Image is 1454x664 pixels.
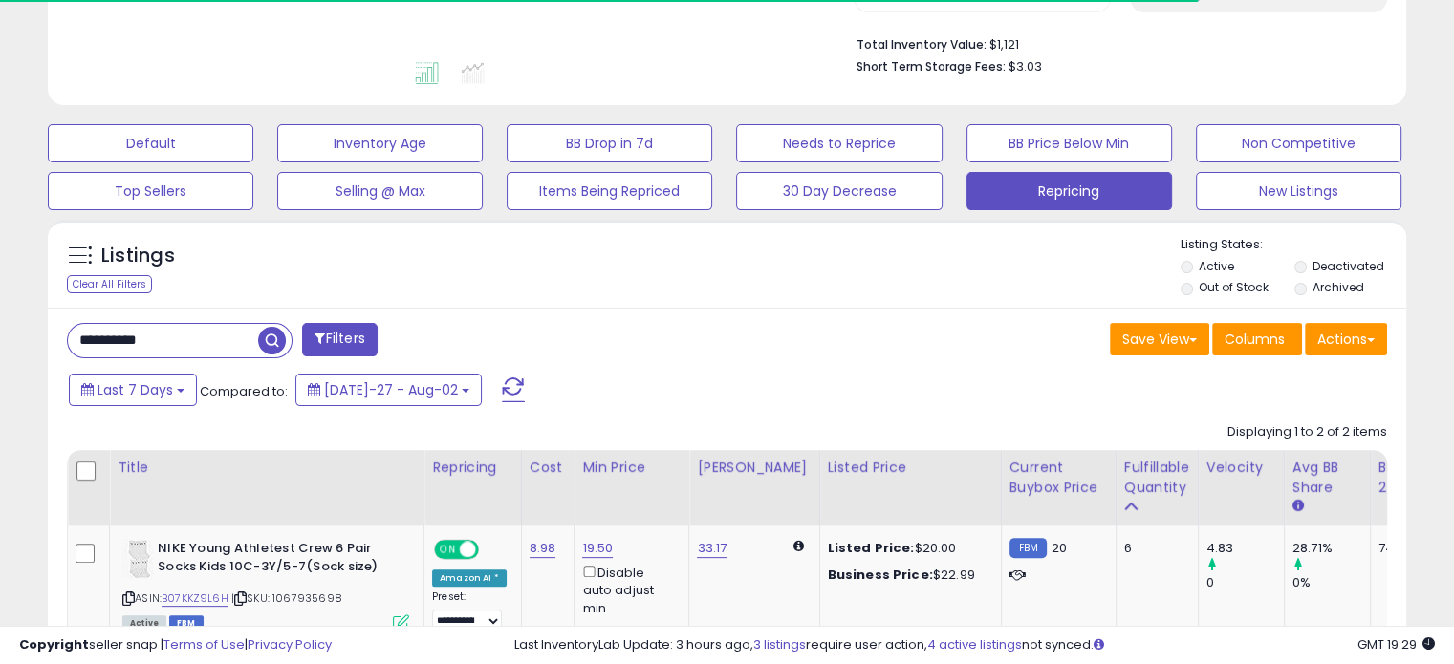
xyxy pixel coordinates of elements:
[277,172,483,210] button: Selling @ Max
[828,567,987,584] div: $22.99
[162,590,228,607] a: B07KKZ9L6H
[1212,323,1302,355] button: Columns
[432,569,507,587] div: Amazon AI *
[1181,236,1406,254] p: Listing States:
[697,539,727,558] a: 33.17
[530,458,567,478] div: Cost
[1196,172,1401,210] button: New Listings
[231,590,342,606] span: | SKU: 1067935698
[67,275,152,293] div: Clear All Filters
[507,172,712,210] button: Items Being Repriced
[1312,258,1383,274] label: Deactivated
[101,243,175,269] h5: Listings
[736,172,942,210] button: 30 Day Decrease
[697,458,811,478] div: [PERSON_NAME]
[530,539,556,558] a: 8.98
[1378,540,1442,557] div: 74%
[19,636,332,654] div: seller snap | |
[828,540,987,557] div: $20.00
[1199,258,1234,274] label: Active
[1357,635,1435,653] span: 2025-08-10 19:29 GMT
[1292,498,1304,515] small: Avg BB Share.
[122,540,409,629] div: ASIN:
[966,124,1172,162] button: BB Price Below Min
[1292,574,1370,591] div: 0%
[436,542,460,558] span: ON
[295,374,482,406] button: [DATE]-27 - Aug-02
[966,172,1172,210] button: Repricing
[248,635,332,653] a: Privacy Policy
[514,636,1435,654] div: Last InventoryLab Update: 3 hours ago, require user action, not synced.
[582,562,674,617] div: Disable auto adjust min
[324,380,458,399] span: [DATE]-27 - Aug-02
[277,124,483,162] button: Inventory Age
[927,635,1022,653] a: 4 active listings
[1009,57,1042,75] span: $3.03
[1196,124,1401,162] button: Non Competitive
[48,124,253,162] button: Default
[432,458,513,478] div: Repricing
[1052,539,1067,557] span: 20
[582,458,681,478] div: Min Price
[857,58,1006,75] b: Short Term Storage Fees:
[1199,279,1269,295] label: Out of Stock
[582,539,613,558] a: 19.50
[1206,458,1276,478] div: Velocity
[1227,423,1387,441] div: Displaying 1 to 2 of 2 items
[1009,458,1108,498] div: Current Buybox Price
[828,566,933,584] b: Business Price:
[158,540,390,580] b: NIKE Young Athletest Crew 6 Pair Socks Kids 10C-3Y/5-7(Sock size)
[1225,330,1285,349] span: Columns
[1312,279,1363,295] label: Archived
[302,323,377,356] button: Filters
[1206,540,1284,557] div: 4.83
[736,124,942,162] button: Needs to Reprice
[118,458,416,478] div: Title
[98,380,173,399] span: Last 7 Days
[432,590,507,633] div: Preset:
[1124,458,1190,498] div: Fulfillable Quantity
[163,635,245,653] a: Terms of Use
[857,36,987,53] b: Total Inventory Value:
[200,382,288,400] span: Compared to:
[1110,323,1209,355] button: Save View
[828,458,993,478] div: Listed Price
[857,32,1373,54] li: $1,121
[476,542,507,558] span: OFF
[1009,538,1047,558] small: FBM
[1206,574,1284,591] div: 0
[122,540,153,578] img: 31yzcoglj2L._SL40_.jpg
[828,539,915,557] b: Listed Price:
[1292,458,1362,498] div: Avg BB Share
[69,374,197,406] button: Last 7 Days
[1305,323,1387,355] button: Actions
[1292,540,1370,557] div: 28.71%
[1378,458,1448,498] div: BB Share 24h.
[507,124,712,162] button: BB Drop in 7d
[48,172,253,210] button: Top Sellers
[1124,540,1183,557] div: 6
[753,635,806,653] a: 3 listings
[19,635,89,653] strong: Copyright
